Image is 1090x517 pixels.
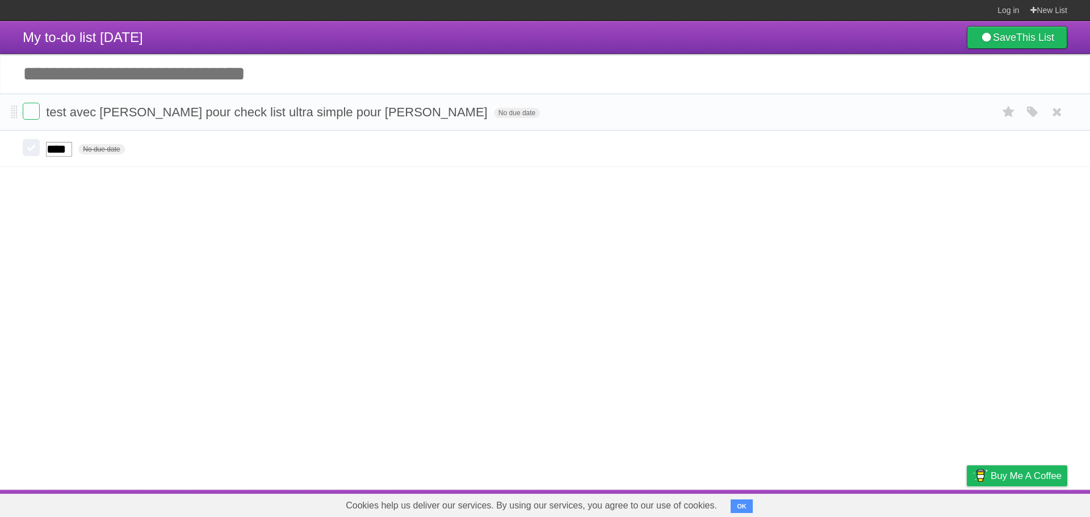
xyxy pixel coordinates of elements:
label: Done [23,103,40,120]
a: Suggest a feature [996,493,1067,514]
img: Buy me a coffee [972,466,988,485]
b: This List [1016,32,1054,43]
span: My to-do list [DATE] [23,30,143,45]
a: Developers [853,493,899,514]
span: No due date [78,144,124,154]
span: test avec [PERSON_NAME] pour check list ultra simple pour [PERSON_NAME] [46,105,491,119]
span: Buy me a coffee [991,466,1062,486]
button: OK [731,499,753,513]
a: Privacy [952,493,982,514]
a: Terms [913,493,938,514]
span: No due date [494,108,540,118]
a: Buy me a coffee [967,465,1067,486]
label: Done [23,139,40,156]
span: Cookies help us deliver our services. By using our services, you agree to our use of cookies. [334,494,728,517]
a: About [816,493,840,514]
label: Star task [998,103,1020,121]
a: SaveThis List [967,26,1067,49]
